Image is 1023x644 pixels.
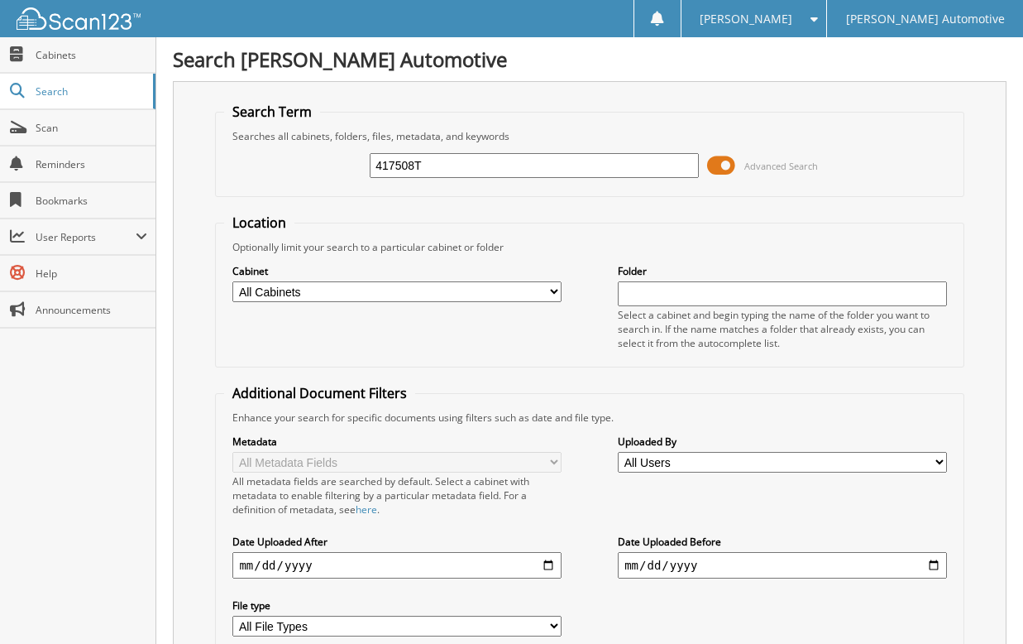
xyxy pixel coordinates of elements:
div: Optionally limit your search to a particular cabinet or folder [224,240,954,254]
div: Searches all cabinets, folders, files, metadata, and keywords [224,129,954,143]
h1: Search [PERSON_NAME] Automotive [173,46,1006,73]
input: end [618,552,946,579]
input: start [232,552,561,579]
span: [PERSON_NAME] Automotive [846,14,1005,24]
label: Uploaded By [618,435,946,449]
label: Cabinet [232,264,561,278]
span: [PERSON_NAME] [700,14,792,24]
span: Cabinets [36,48,147,62]
label: Metadata [232,435,561,449]
legend: Additional Document Filters [224,384,415,402]
span: User Reports [36,230,136,244]
div: Select a cabinet and begin typing the name of the folder you want to search in. If the name match... [618,308,946,350]
label: Date Uploaded After [232,535,561,549]
span: Bookmarks [36,194,147,208]
legend: Location [224,214,294,232]
div: Enhance your search for specific documents using filters such as date and file type. [224,411,954,425]
legend: Search Term [224,103,320,121]
img: scan123-logo-white.svg [17,7,141,30]
span: Search [36,84,145,99]
div: All metadata fields are searched by default. Select a cabinet with metadata to enable filtering b... [232,474,561,517]
span: Announcements [36,303,147,317]
span: Reminders [36,157,147,171]
label: Date Uploaded Before [618,535,946,549]
span: Advanced Search [744,160,818,172]
label: Folder [618,264,946,278]
span: Scan [36,121,147,135]
label: File type [232,598,561,613]
span: Help [36,267,147,281]
a: here [356,502,377,517]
